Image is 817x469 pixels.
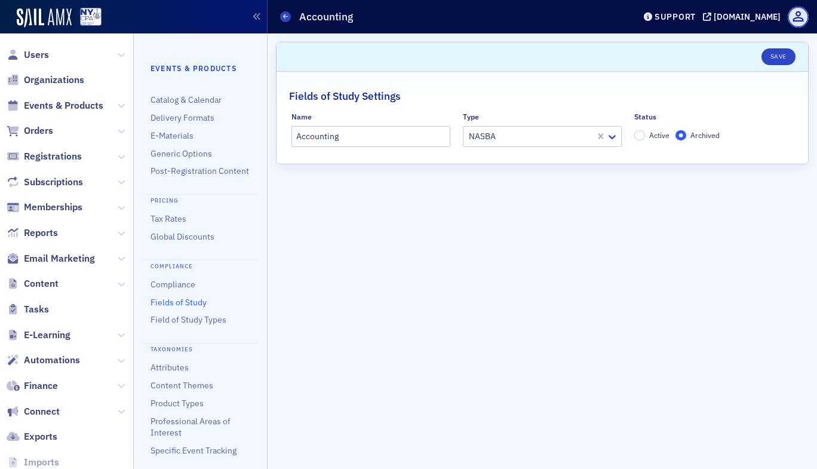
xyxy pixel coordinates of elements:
[7,456,59,469] a: Imports
[24,252,95,265] span: Email Marketing
[634,130,645,141] input: Active
[142,194,259,206] h4: Pricing
[714,11,781,22] div: [DOMAIN_NAME]
[72,8,102,28] a: View Homepage
[150,231,214,242] a: Global Discounts
[150,63,250,73] h4: Events & Products
[24,430,57,443] span: Exports
[463,112,479,121] div: Type
[150,380,213,391] a: Content Themes
[703,13,785,21] button: [DOMAIN_NAME]
[150,112,214,123] a: Delivery Formats
[690,130,720,140] span: Archived
[24,201,82,214] span: Memberships
[150,398,204,409] a: Product Types
[24,99,103,112] span: Events & Products
[7,303,49,316] a: Tasks
[7,201,82,214] a: Memberships
[24,329,70,342] span: E-Learning
[7,430,57,443] a: Exports
[634,112,656,121] div: Status
[142,343,259,354] h4: Taxonomies
[24,73,84,87] span: Organizations
[7,73,84,87] a: Organizations
[150,279,195,290] a: Compliance
[24,354,80,367] span: Automations
[80,8,102,26] img: SailAMX
[7,124,53,137] a: Orders
[150,130,193,141] a: E-Materials
[24,303,49,316] span: Tasks
[24,226,58,240] span: Reports
[7,252,95,265] a: Email Marketing
[7,277,59,290] a: Content
[7,379,58,393] a: Finance
[7,176,83,189] a: Subscriptions
[142,259,259,271] h4: Compliance
[675,130,686,141] input: Archived
[24,277,59,290] span: Content
[761,48,795,65] button: Save
[7,150,82,163] a: Registrations
[24,456,59,469] span: Imports
[24,405,60,418] span: Connect
[649,130,669,140] span: Active
[7,354,80,367] a: Automations
[655,11,696,22] div: Support
[150,445,236,456] a: Specific Event Tracking
[289,88,401,104] h2: Fields of Study Settings
[7,99,103,112] a: Events & Products
[7,329,70,342] a: E-Learning
[150,314,226,325] a: Field of Study Types
[24,379,58,393] span: Finance
[150,362,189,373] a: Attributes
[150,165,249,176] a: Post-Registration Content
[150,148,212,159] a: Generic Options
[24,124,53,137] span: Orders
[7,226,58,240] a: Reports
[299,10,353,24] h1: Accounting
[291,112,312,121] div: Name
[17,8,72,27] img: SailAMX
[7,48,49,62] a: Users
[24,150,82,163] span: Registrations
[7,405,60,418] a: Connect
[150,94,222,105] a: Catalog & Calendar
[24,48,49,62] span: Users
[150,416,231,438] a: Professional Areas of Interest
[788,7,809,27] span: Profile
[150,213,186,224] a: Tax Rates
[24,176,83,189] span: Subscriptions
[150,297,207,308] a: Fields of Study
